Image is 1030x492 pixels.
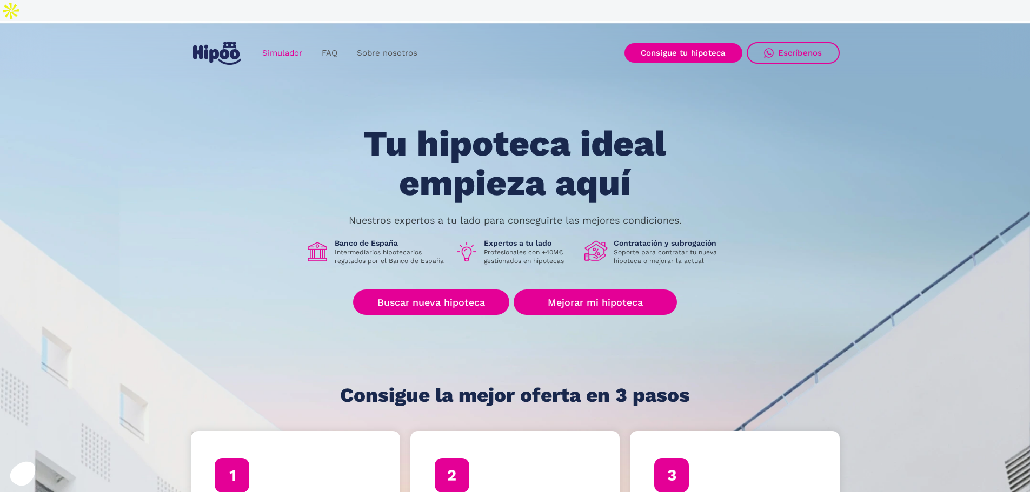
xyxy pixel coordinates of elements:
a: Simulador [252,43,312,64]
h1: Banco de España [335,238,446,248]
a: Consigue tu hipoteca [624,43,742,63]
a: home [191,37,244,69]
a: Sobre nosotros [347,43,427,64]
p: Intermediarios hipotecarios regulados por el Banco de España [335,248,446,265]
h1: Tu hipoteca ideal empieza aquí [310,124,720,203]
h1: Contratación y subrogación [614,238,725,248]
div: Escríbenos [778,48,822,58]
h1: Expertos a tu lado [484,238,576,248]
p: Soporte para contratar tu nueva hipoteca o mejorar la actual [614,248,725,265]
a: Mejorar mi hipoteca [514,289,676,315]
a: Buscar nueva hipoteca [353,289,509,315]
a: Escríbenos [747,42,840,64]
h1: Consigue la mejor oferta en 3 pasos [340,385,690,406]
p: Nuestros expertos a tu lado para conseguirte las mejores condiciones. [349,216,682,225]
a: FAQ [312,43,347,64]
p: Profesionales con +40M€ gestionados en hipotecas [484,248,576,265]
